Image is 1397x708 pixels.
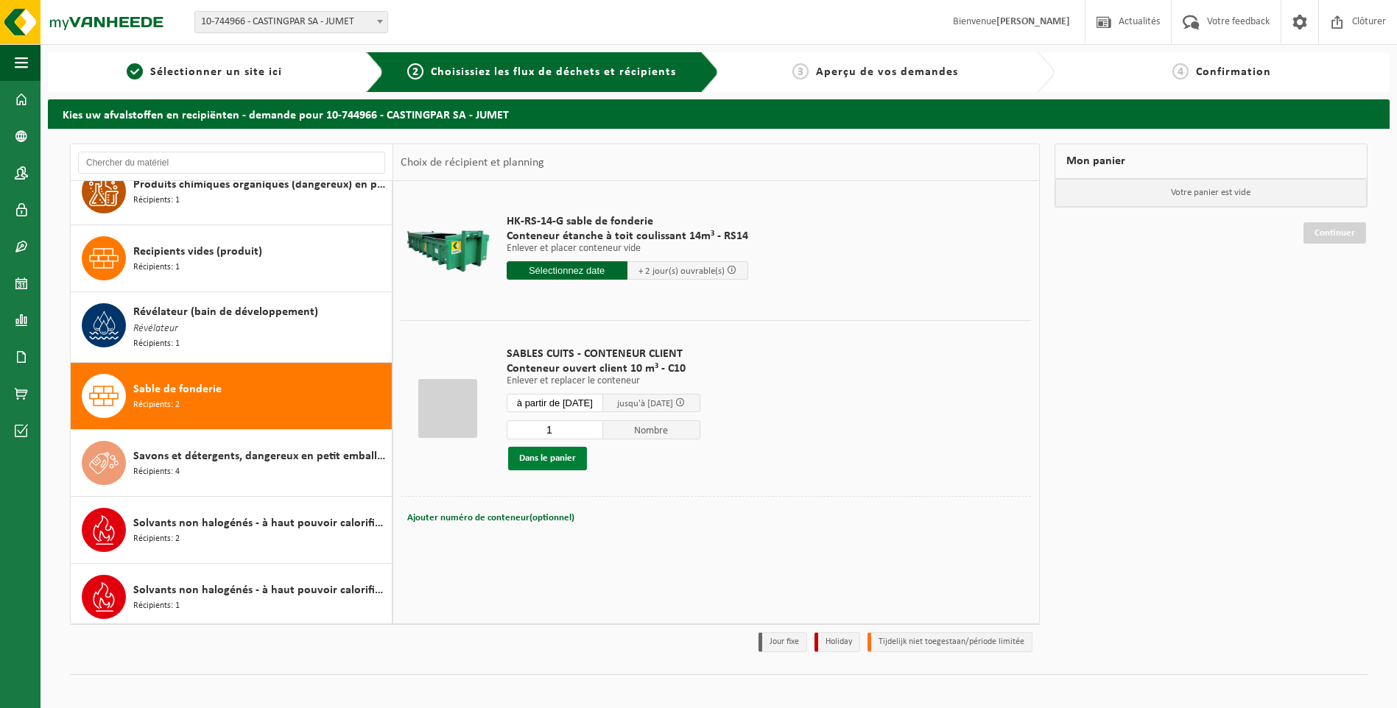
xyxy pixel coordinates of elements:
[1172,63,1189,79] span: 4
[792,63,809,79] span: 3
[507,376,700,386] p: Enlever et replacer le conteneur
[868,632,1032,652] li: Tijdelijk niet toegestaan/période limitée
[71,363,393,430] button: Sable de fonderie Récipients: 2
[194,11,388,33] span: 10-744966 - CASTINGPAR SA - JUMET
[133,243,262,261] span: Recipients vides (produit)
[1055,144,1368,179] div: Mon panier
[1055,179,1368,207] p: Votre panier est vide
[127,63,143,79] span: 1
[133,176,388,194] span: Produits chimiques organiques (dangereux) en petit emballage
[507,214,748,229] span: HK-RS-14-G sable de fonderie
[71,497,393,564] button: Solvants non halogénés - à haut pouvoir calorifique en fût 200L Récipients: 2
[507,244,748,254] p: Enlever et placer conteneur vide
[71,430,393,497] button: Savons et détergents, dangereux en petit emballage Récipients: 4
[133,337,180,351] span: Récipients: 1
[55,63,354,81] a: 1Sélectionner un site ici
[406,508,576,528] button: Ajouter numéro de conteneur(optionnel)
[1196,66,1271,78] span: Confirmation
[133,532,180,546] span: Récipients: 2
[393,144,552,181] div: Choix de récipient et planning
[133,303,318,321] span: Révélateur (bain de développement)
[133,447,388,465] span: Savons et détergents, dangereux en petit emballage
[150,66,282,78] span: Sélectionner un site ici
[507,347,700,361] span: SABLES CUITS - CONTENEUR CLIENT
[48,99,1390,128] h2: Kies uw afvalstoffen en recipiënten - demande pour 10-744966 - CASTINGPAR SA - JUMET
[617,399,673,408] span: jusqu'à [DATE]
[133,581,388,599] span: Solvants non halogénés - à haut pouvoir calorifique en IBC
[1303,222,1366,244] a: Continuer
[71,158,393,225] button: Produits chimiques organiques (dangereux) en petit emballage Récipients: 1
[133,380,222,398] span: Sable de fonderie
[195,12,387,32] span: 10-744966 - CASTINGPAR SA - JUMET
[407,63,423,79] span: 2
[507,361,700,376] span: Conteneur ouvert client 10 m³ - C10
[133,398,180,412] span: Récipients: 2
[431,66,676,78] span: Choisissiez les flux de déchets et récipients
[71,292,393,363] button: Révélateur (bain de développement) Révélateur Récipients: 1
[507,229,748,244] span: Conteneur étanche à toit coulissant 14m³ - RS14
[759,632,807,652] li: Jour fixe
[407,513,574,523] span: Ajouter numéro de conteneur(optionnel)
[133,514,388,532] span: Solvants non halogénés - à haut pouvoir calorifique en fût 200L
[996,16,1070,27] strong: [PERSON_NAME]
[71,225,393,292] button: Recipients vides (produit) Récipients: 1
[133,261,180,275] span: Récipients: 1
[508,447,587,470] button: Dans le panier
[507,261,627,280] input: Sélectionnez date
[133,599,180,613] span: Récipients: 1
[814,632,860,652] li: Holiday
[71,564,393,630] button: Solvants non halogénés - à haut pouvoir calorifique en IBC Récipients: 1
[133,321,178,337] span: Révélateur
[78,152,385,174] input: Chercher du matériel
[507,394,604,412] input: Sélectionnez date
[133,465,180,479] span: Récipients: 4
[133,194,180,208] span: Récipients: 1
[603,420,700,439] span: Nombre
[816,66,958,78] span: Aperçu de vos demandes
[638,266,725,276] span: + 2 jour(s) ouvrable(s)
